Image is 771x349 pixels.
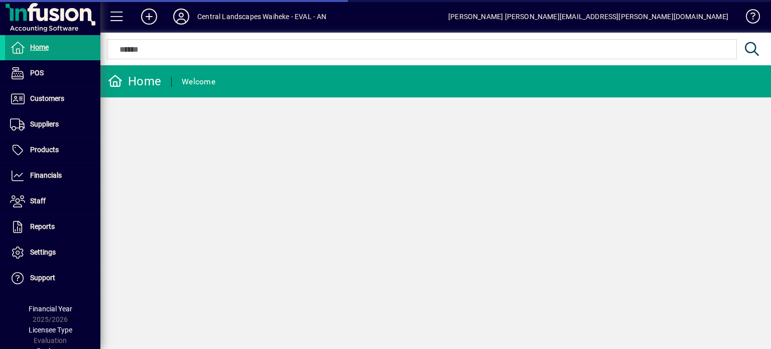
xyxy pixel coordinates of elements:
button: Profile [165,8,197,26]
a: POS [5,61,100,86]
a: Products [5,138,100,163]
div: Central Landscapes Waiheke - EVAL - AN [197,9,327,25]
a: Reports [5,214,100,240]
span: Support [30,274,55,282]
a: Financials [5,163,100,188]
span: Suppliers [30,120,59,128]
span: Reports [30,222,55,230]
span: Products [30,146,59,154]
a: Knowledge Base [738,2,758,35]
span: Staff [30,197,46,205]
a: Staff [5,189,100,214]
div: Home [108,73,161,89]
a: Suppliers [5,112,100,137]
span: Financials [30,171,62,179]
span: Licensee Type [29,326,72,334]
span: POS [30,69,44,77]
a: Customers [5,86,100,111]
span: Customers [30,94,64,102]
div: Welcome [182,74,215,90]
div: [PERSON_NAME] [PERSON_NAME][EMAIL_ADDRESS][PERSON_NAME][DOMAIN_NAME] [448,9,728,25]
span: Home [30,43,49,51]
a: Support [5,266,100,291]
span: Financial Year [29,305,72,313]
button: Add [133,8,165,26]
span: Settings [30,248,56,256]
a: Settings [5,240,100,265]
